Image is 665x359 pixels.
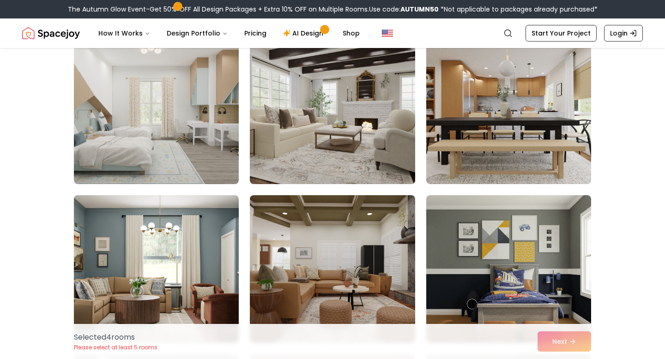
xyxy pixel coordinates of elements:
[22,24,80,42] a: Spacejoy
[237,24,274,42] a: Pricing
[382,28,393,39] img: United States
[426,195,591,343] img: Room room-45
[426,36,591,184] img: Room room-42
[335,24,367,42] a: Shop
[74,195,239,343] img: Room room-43
[91,24,367,42] nav: Main
[526,25,597,42] a: Start Your Project
[22,24,80,42] img: Spacejoy Logo
[74,332,157,343] p: Selected 4 room s
[369,5,439,14] span: Use code:
[604,25,643,42] a: Login
[276,24,333,42] a: AI Design
[22,18,643,48] nav: Global
[439,5,598,14] span: *Not applicable to packages already purchased*
[74,36,239,184] img: Room room-40
[400,5,439,14] b: AUTUMN50
[246,33,419,188] img: Room room-41
[74,344,157,351] p: Please select at least 5 rooms
[159,24,235,42] button: Design Portfolio
[91,24,157,42] button: How It Works
[68,5,598,14] div: The Autumn Glow Event-Get 50% OFF All Design Packages + Extra 10% OFF on Multiple Rooms.
[250,195,415,343] img: Room room-44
